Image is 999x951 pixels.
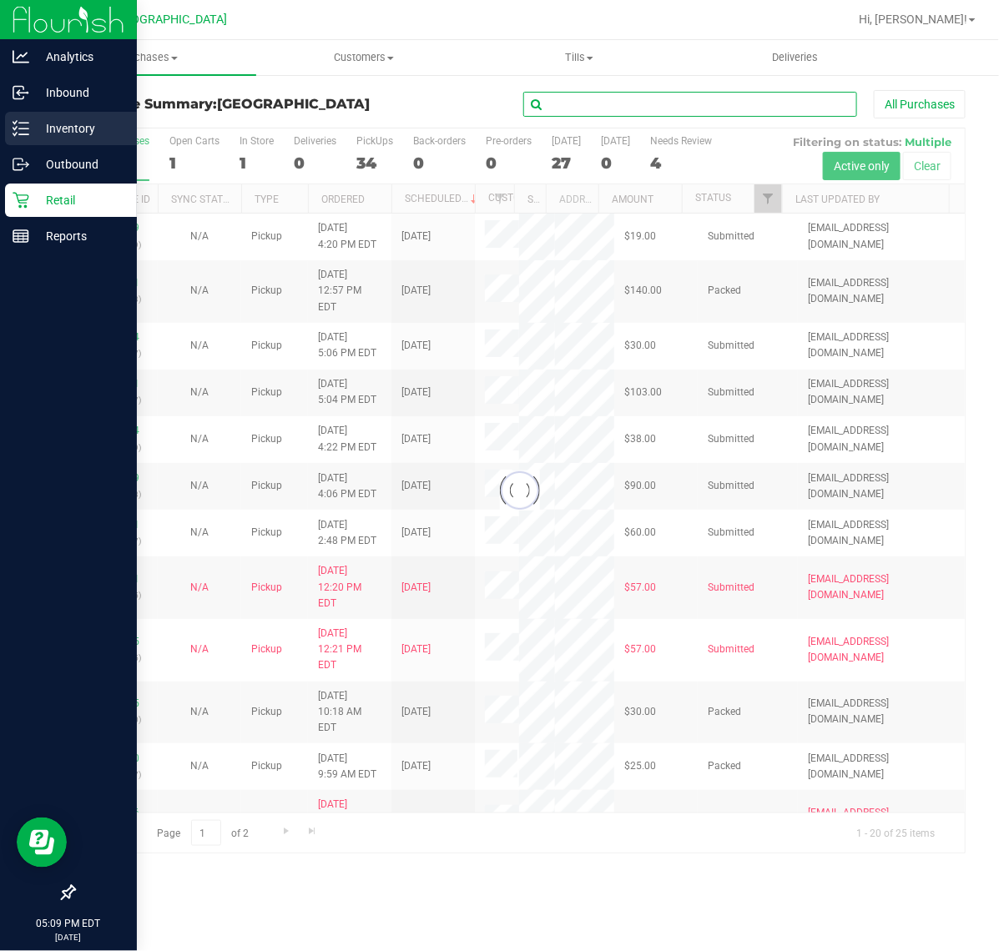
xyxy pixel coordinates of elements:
[523,92,857,117] input: Search Purchase ID, Original ID, State Registry ID or Customer Name...
[13,192,29,209] inline-svg: Retail
[749,50,840,65] span: Deliveries
[8,916,129,931] p: 05:09 PM EDT
[29,226,129,246] p: Reports
[40,50,256,65] span: Purchases
[13,48,29,65] inline-svg: Analytics
[472,50,687,65] span: Tills
[29,190,129,210] p: Retail
[29,118,129,138] p: Inventory
[29,47,129,67] p: Analytics
[874,90,966,118] button: All Purchases
[13,84,29,101] inline-svg: Inbound
[29,83,129,103] p: Inbound
[13,228,29,244] inline-svg: Reports
[257,50,472,65] span: Customers
[29,154,129,174] p: Outbound
[73,97,371,112] h3: Purchase Summary:
[859,13,967,26] span: Hi, [PERSON_NAME]!
[17,818,67,868] iframe: Resource center
[217,96,370,112] span: [GEOGRAPHIC_DATA]
[13,120,29,137] inline-svg: Inventory
[8,931,129,943] p: [DATE]
[114,13,228,27] span: [GEOGRAPHIC_DATA]
[13,156,29,173] inline-svg: Outbound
